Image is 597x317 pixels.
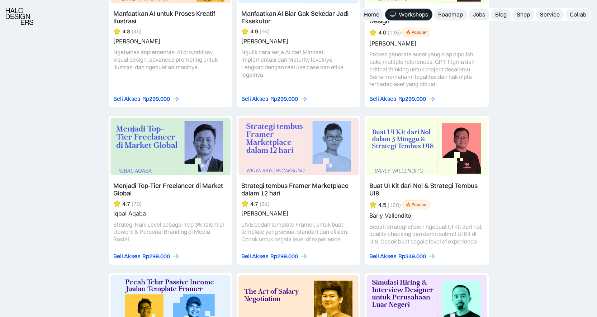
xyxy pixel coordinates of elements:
a: Beli AksesRp299.000 [113,252,180,260]
div: Jobs [473,11,485,18]
a: Beli AksesRp299.000 [113,95,180,103]
div: Rp299.000 [270,252,298,260]
div: Beli Akses [369,252,396,260]
a: Home [360,9,384,20]
a: Beli AksesRp349.000 [369,252,436,260]
div: Collab [570,11,586,18]
a: Beli AksesRp299.000 [241,252,308,260]
div: Home [364,11,379,18]
a: Roadmap [434,9,467,20]
a: Workshops [385,9,432,20]
div: Rp299.000 [142,95,170,103]
a: Shop [512,9,534,20]
div: Beli Akses [241,252,268,260]
div: Beli Akses [369,95,396,103]
div: Beli Akses [241,95,268,103]
div: Service [540,11,560,18]
a: Beli AksesRp299.000 [369,95,436,103]
div: Beli Akses [113,95,140,103]
a: Blog [491,9,511,20]
div: Rp299.000 [398,95,426,103]
div: Rp349.000 [398,252,426,260]
a: Jobs [469,9,489,20]
div: Beli Akses [113,252,140,260]
div: Shop [517,11,530,18]
div: Workshops [399,11,428,18]
a: Service [536,9,564,20]
a: Beli AksesRp299.000 [241,95,308,103]
div: Roadmap [438,11,463,18]
div: Rp299.000 [270,95,298,103]
div: Blog [495,11,507,18]
div: Rp299.000 [142,252,170,260]
a: Collab [565,9,591,20]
